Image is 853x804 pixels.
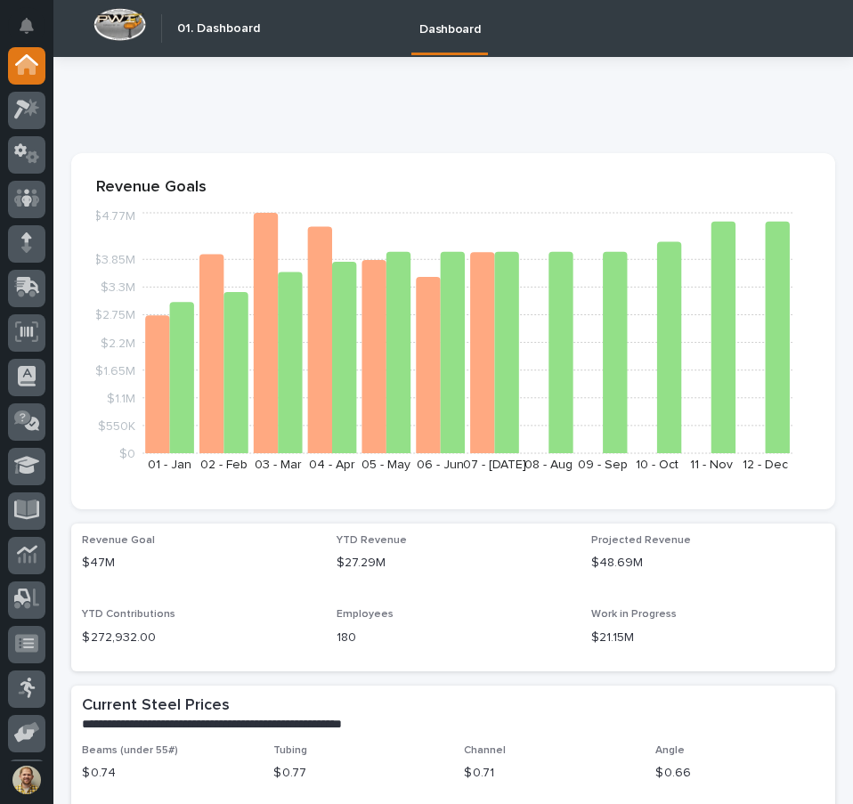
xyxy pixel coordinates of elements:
[337,629,570,647] p: 180
[417,459,464,471] text: 06 - Jun
[309,459,355,471] text: 04 - Apr
[82,554,315,573] p: $47M
[101,281,135,294] tspan: $3.3M
[636,459,678,471] text: 10 - Oct
[591,629,825,647] p: $21.15M
[524,459,573,471] text: 08 - Aug
[119,448,135,460] tspan: $0
[255,459,302,471] text: 03 - Mar
[362,459,410,471] text: 05 - May
[690,459,733,471] text: 11 - Nov
[107,392,135,404] tspan: $1.1M
[578,459,628,471] text: 09 - Sep
[82,764,252,783] p: $ 0.74
[464,764,634,783] p: $ 0.71
[96,178,810,198] p: Revenue Goals
[743,459,788,471] text: 12 - Dec
[82,696,230,716] h2: Current Steel Prices
[82,609,175,620] span: YTD Contributions
[93,254,135,266] tspan: $3.85M
[93,8,146,41] img: Workspace Logo
[463,459,526,471] text: 07 - [DATE]
[101,337,135,349] tspan: $2.2M
[655,745,685,756] span: Angle
[337,554,570,573] p: $27.29M
[148,459,191,471] text: 01 - Jan
[8,7,45,45] button: Notifications
[82,745,178,756] span: Beams (under 55#)
[93,210,135,223] tspan: $4.77M
[591,554,825,573] p: $48.69M
[22,18,45,46] div: Notifications
[337,535,407,546] span: YTD Revenue
[655,764,825,783] p: $ 0.66
[94,309,135,321] tspan: $2.75M
[273,745,307,756] span: Tubing
[337,609,394,620] span: Employees
[82,535,155,546] span: Revenue Goal
[591,535,691,546] span: Projected Revenue
[273,764,443,783] p: $ 0.77
[177,21,260,37] h2: 01. Dashboard
[98,419,135,432] tspan: $550K
[464,745,506,756] span: Channel
[591,609,677,620] span: Work in Progress
[200,459,248,471] text: 02 - Feb
[8,761,45,799] button: users-avatar
[95,364,135,377] tspan: $1.65M
[82,629,315,647] p: $ 272,932.00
